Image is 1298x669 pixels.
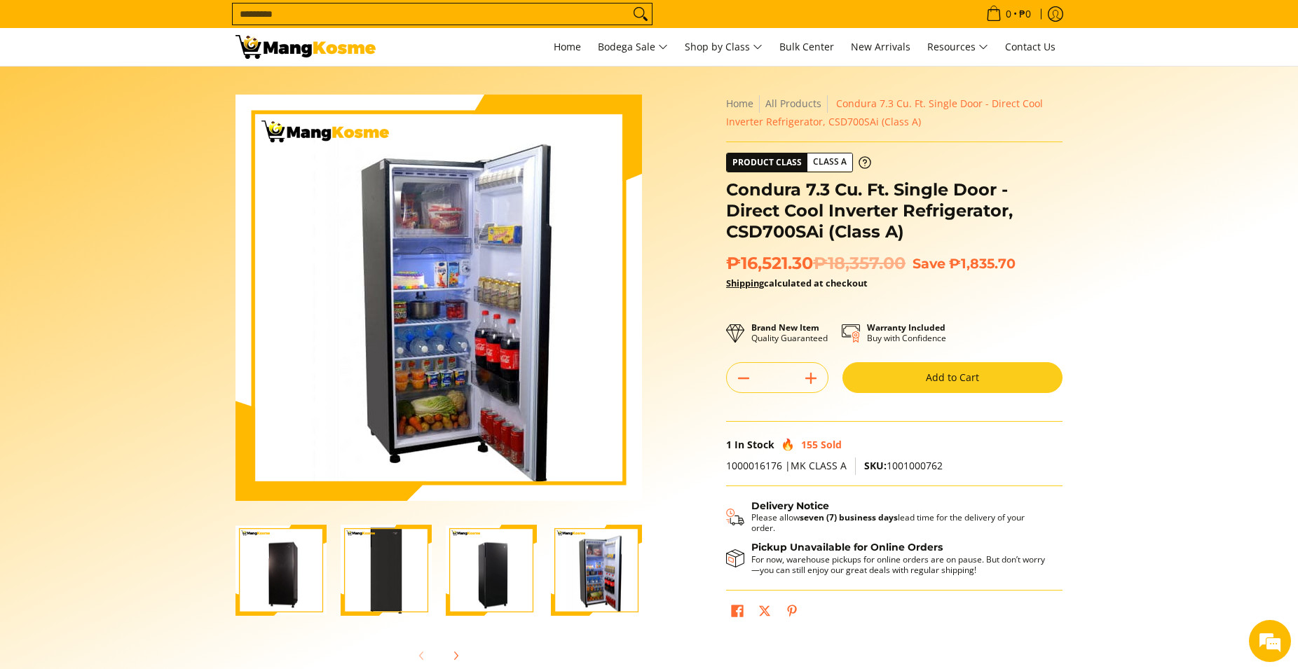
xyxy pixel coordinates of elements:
[7,382,267,432] textarea: Type your message and hit 'Enter'
[751,512,1048,533] p: Please allow lead time for the delivery of your order.
[726,277,868,289] strong: calculated at checkout
[727,601,747,625] a: Share on Facebook
[751,322,828,343] p: Quality Guaranteed
[685,39,763,56] span: Shop by Class
[851,40,910,53] span: New Arrivals
[844,28,917,66] a: New Arrivals
[726,95,1063,131] nav: Breadcrumbs
[554,40,581,53] span: Home
[1017,9,1033,19] span: ₱0
[547,28,588,66] a: Home
[735,438,774,451] span: In Stock
[807,153,852,171] span: Class A
[864,459,943,472] span: 1001000762
[446,526,537,615] img: Condura 7.3 Cu. Ft. Single Door - Direct Cool Inverter Refrigerator, CSD700SAi (Class A)-3
[998,28,1063,66] a: Contact Us
[1004,9,1013,19] span: 0
[726,179,1063,242] h1: Condura 7.3 Cu. Ft. Single Door - Direct Cool Inverter Refrigerator, CSD700SAi (Class A)
[772,28,841,66] a: Bulk Center
[727,153,807,172] span: Product Class
[751,322,819,333] strong: Brand New Item
[726,97,1043,128] span: Condura 7.3 Cu. Ft. Single Door - Direct Cool Inverter Refrigerator, CSD700SAi (Class A)
[726,500,1048,534] button: Shipping & Delivery
[726,97,753,110] a: Home
[235,35,376,59] img: Condura 7.3 Cubic Ft. Direct Cool Inverter Ref (Class A) l Mang Kosme
[982,6,1035,22] span: •
[751,541,943,553] strong: Pickup Unavailable for Online Orders
[726,277,764,289] a: Shipping
[765,97,821,110] a: All Products
[726,438,732,451] span: 1
[800,511,898,523] strong: seven (7) business days
[678,28,770,66] a: Shop by Class
[751,499,829,512] strong: Delivery Notice
[867,322,945,333] strong: Warranty Included
[755,601,774,625] a: Post on X
[779,40,834,53] span: Bulk Center
[813,253,906,274] del: ₱18,357.00
[842,362,1063,393] button: Add to Cart
[927,39,988,56] span: Resources
[81,177,193,318] span: We're online!
[913,255,945,272] span: Save
[598,39,668,56] span: Bodega Sale
[235,99,642,496] img: Condura 7.3 Cu. Ft. Single Door - Direct Cool Inverter Refrigerator, CSD700SAi (Class A)
[727,367,760,389] button: Subtract
[230,7,264,41] div: Minimize live chat window
[751,554,1048,575] p: For now, warehouse pickups for online orders are on pause. But don’t worry—you can still enjoy ou...
[726,153,871,172] a: Product Class Class A
[949,255,1016,272] span: ₱1,835.70
[235,526,327,615] img: Condura 7.3 Cu. Ft. Single Door - Direct Cool Inverter Refrigerator, CSD700SAi (Class A)-1
[867,322,946,343] p: Buy with Confidence
[821,438,842,451] span: Sold
[1005,40,1056,53] span: Contact Us
[73,78,235,97] div: Chat with us now
[629,4,652,25] button: Search
[920,28,995,66] a: Resources
[551,526,642,615] img: Condura 7.3 Cu. Ft. Single Door - Direct Cool Inverter Refrigerator, CSD700SAi (Class A)-4
[864,459,887,472] span: SKU:
[801,438,818,451] span: 155
[390,28,1063,66] nav: Main Menu
[794,367,828,389] button: Add
[341,525,432,616] img: Condura 7.3 Cu. Ft. Single Door - Direct Cool Inverter Refrigerator, CSD700SAi (Class A)-2
[726,459,847,472] span: 1000016176 |MK CLASS A
[782,601,802,625] a: Pin on Pinterest
[591,28,675,66] a: Bodega Sale
[726,253,906,274] span: ₱16,521.30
